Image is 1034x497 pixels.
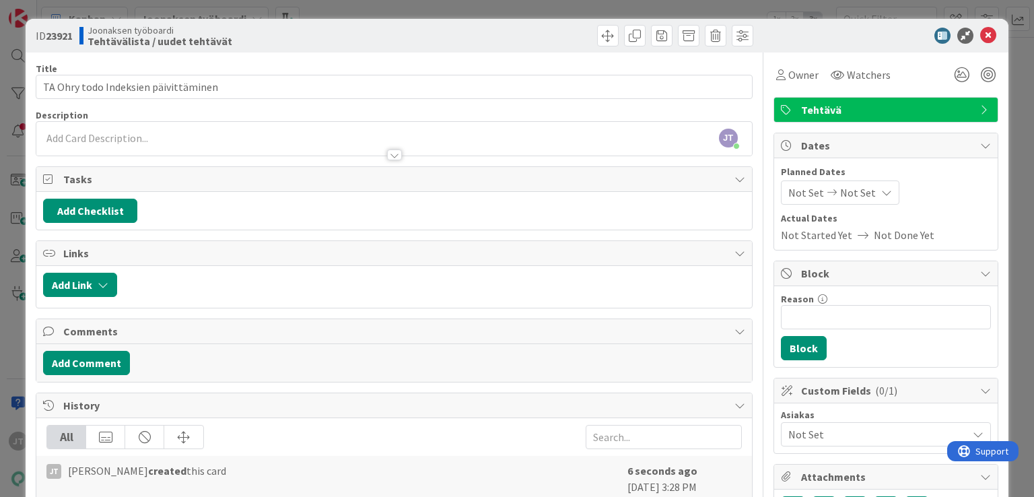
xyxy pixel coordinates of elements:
div: Asiakas [781,410,991,420]
span: Links [63,245,727,261]
span: Not Set [840,185,876,201]
span: Tehtävä [801,102,973,118]
span: Not Done Yet [874,227,934,243]
span: Not Set [788,185,824,201]
span: Custom Fields [801,383,973,399]
button: Block [781,336,827,360]
span: Actual Dates [781,211,991,226]
b: created [148,464,186,477]
span: [PERSON_NAME] this card [68,463,226,479]
span: ( 0/1 ) [875,384,897,397]
span: History [63,397,727,413]
span: Dates [801,137,973,154]
span: Description [36,109,88,121]
b: 6 seconds ago [627,464,697,477]
label: Title [36,63,57,75]
span: Watchers [847,67,891,83]
span: Block [801,265,973,281]
div: JT [46,464,61,479]
span: Not Set [788,426,967,442]
span: Tasks [63,171,727,187]
span: Not Started Yet [781,227,852,243]
span: Joonaksen työboardi [88,25,232,36]
button: Add Checklist [43,199,137,223]
div: [DATE] 3:28 PM [627,463,742,495]
span: Support [28,2,61,18]
label: Reason [781,293,814,305]
span: Attachments [801,469,973,485]
b: 23921 [46,29,73,42]
button: Add Link [43,273,117,297]
span: Comments [63,323,727,339]
input: type card name here... [36,75,752,99]
span: Planned Dates [781,165,991,179]
span: Owner [788,67,819,83]
input: Search... [586,425,742,449]
button: Add Comment [43,351,130,375]
div: All [47,426,86,449]
span: ID [36,28,73,44]
b: Tehtävälista / uudet tehtävät [88,36,232,46]
span: JT [719,129,738,147]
